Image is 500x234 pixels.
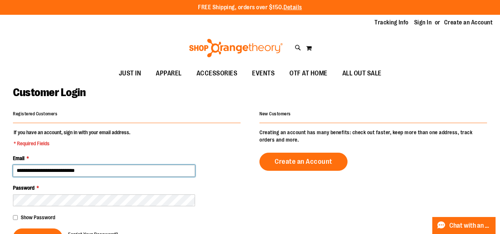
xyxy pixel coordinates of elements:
[432,217,496,234] button: Chat with an Expert
[444,18,493,27] a: Create an Account
[414,18,432,27] a: Sign In
[13,111,57,116] strong: Registered Customers
[13,185,34,191] span: Password
[198,3,302,12] p: FREE Shipping, orders over $150.
[13,129,131,147] legend: If you have an account, sign in with your email address.
[259,153,348,171] a: Create an Account
[259,111,291,116] strong: New Customers
[275,157,332,166] span: Create an Account
[252,65,275,82] span: EVENTS
[197,65,238,82] span: ACCESSORIES
[342,65,382,82] span: ALL OUT SALE
[13,155,24,161] span: Email
[375,18,409,27] a: Tracking Info
[156,65,182,82] span: APPAREL
[13,86,85,99] span: Customer Login
[259,129,487,143] p: Creating an account has many benefits: check out faster, keep more than one address, track orders...
[21,214,55,220] span: Show Password
[188,39,284,57] img: Shop Orangetheory
[119,65,141,82] span: JUST IN
[449,222,491,229] span: Chat with an Expert
[14,140,130,147] span: * Required Fields
[283,4,302,11] a: Details
[289,65,328,82] span: OTF AT HOME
